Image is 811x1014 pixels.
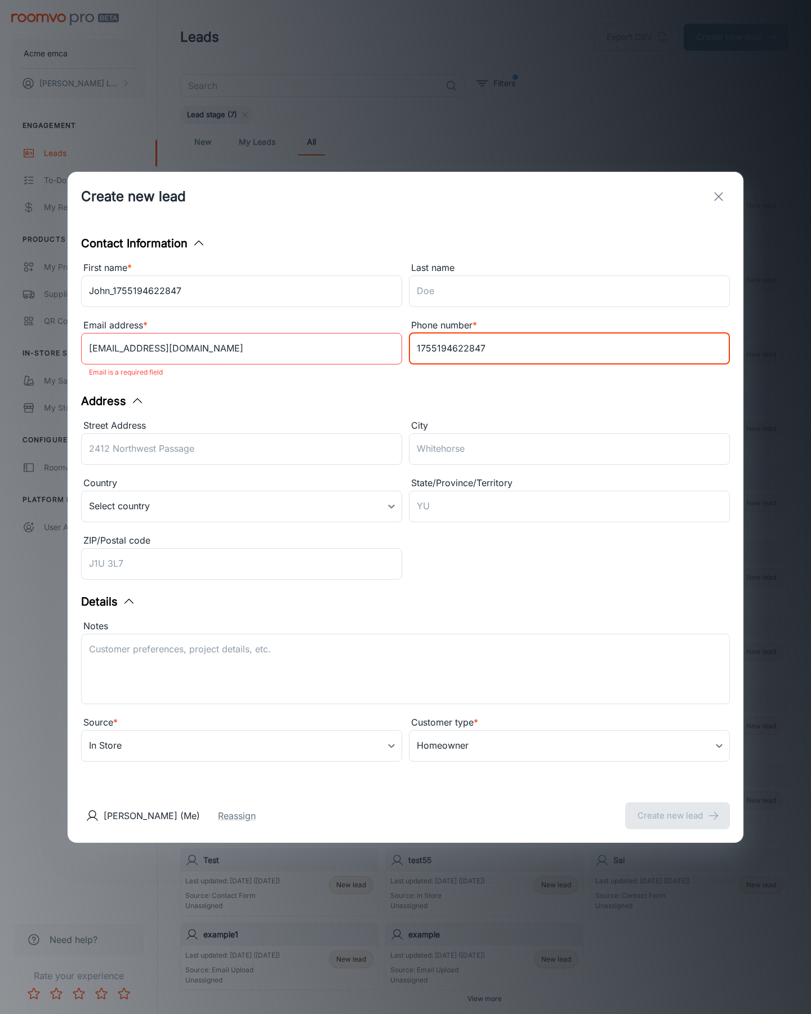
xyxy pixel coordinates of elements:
div: In Store [81,730,402,762]
button: Reassign [218,809,256,822]
div: Homeowner [409,730,730,762]
div: Customer type [409,715,730,730]
div: Select country [81,491,402,522]
div: Country [81,476,402,491]
input: 2412 Northwest Passage [81,433,402,465]
div: Notes [81,619,730,634]
h1: Create new lead [81,186,186,207]
input: YU [409,491,730,522]
div: Source [81,715,402,730]
input: Whitehorse [409,433,730,465]
div: Phone number [409,318,730,333]
input: John [81,275,402,307]
div: City [409,419,730,433]
div: Email address [81,318,402,333]
button: exit [707,185,730,208]
p: Email is a required field [89,366,394,379]
div: State/Province/Territory [409,476,730,491]
input: J1U 3L7 [81,548,402,580]
div: First name [81,261,402,275]
p: [PERSON_NAME] (Me) [104,809,200,822]
div: ZIP/Postal code [81,533,402,548]
button: Contact Information [81,235,206,252]
button: Details [81,593,136,610]
input: Doe [409,275,730,307]
input: +1 439-123-4567 [409,333,730,364]
button: Address [81,393,144,410]
div: Street Address [81,419,402,433]
input: myname@example.com [81,333,402,364]
div: Last name [409,261,730,275]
